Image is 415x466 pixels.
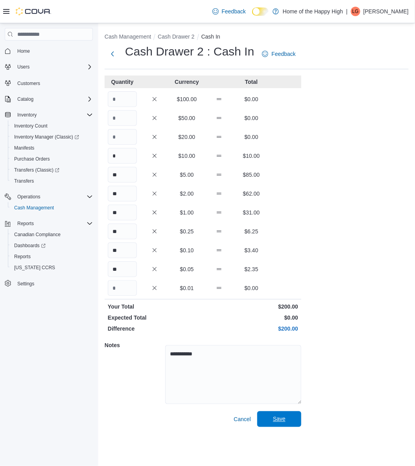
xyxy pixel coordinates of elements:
p: $62.00 [237,190,266,198]
span: Transfers (Classic) [11,165,93,175]
span: Dashboards [14,242,46,249]
span: Reports [11,252,93,261]
span: Catalog [14,94,93,104]
p: $50.00 [172,114,201,122]
span: Cash Management [11,203,93,213]
span: Customers [14,78,93,88]
span: Inventory Count [14,123,48,129]
nav: Complex example [5,42,93,310]
p: $100.00 [172,95,201,103]
p: $10.00 [172,152,201,160]
a: Transfers (Classic) [11,165,63,175]
button: Inventory [2,109,96,120]
input: Quantity [108,91,137,107]
input: Quantity [108,110,137,126]
a: Dashboards [8,240,96,251]
input: Quantity [108,224,137,239]
span: Catalog [17,96,33,102]
p: $10.00 [237,152,266,160]
p: $0.00 [205,314,298,322]
input: Dark Mode [252,7,269,16]
p: Home of the Happy High [283,7,343,16]
p: $0.25 [172,227,201,235]
span: Manifests [14,145,34,151]
button: Operations [2,191,96,202]
span: Inventory Count [11,121,93,131]
p: Total [237,78,266,86]
a: Inventory Count [11,121,51,131]
span: Save [273,415,286,423]
button: Inventory Count [8,120,96,131]
a: Cash Management [11,203,57,213]
p: $0.00 [237,114,266,122]
span: Reports [14,253,31,260]
a: Manifests [11,143,37,153]
p: Currency [172,78,201,86]
button: Reports [8,251,96,262]
span: [US_STATE] CCRS [14,264,55,271]
p: $31.00 [237,209,266,216]
span: Reports [14,219,93,228]
nav: An example of EuiBreadcrumbs [105,33,409,42]
a: Transfers (Classic) [8,165,96,176]
button: Users [2,61,96,72]
p: $0.00 [237,284,266,292]
span: Inventory [14,110,93,120]
span: Inventory Manager (Classic) [14,134,79,140]
a: Inventory Manager (Classic) [11,132,82,142]
img: Cova [16,7,51,15]
span: Reports [17,220,34,227]
a: Customers [14,79,43,88]
span: Purchase Orders [14,156,50,162]
span: Users [17,64,30,70]
h5: Notes [105,337,164,353]
span: Transfers (Classic) [14,167,59,173]
button: Inventory [14,110,40,120]
span: Canadian Compliance [14,231,61,238]
button: Settings [2,278,96,289]
p: $6.25 [237,227,266,235]
p: Difference [108,325,201,333]
input: Quantity [108,167,137,183]
input: Quantity [108,261,137,277]
input: Quantity [108,186,137,202]
button: Reports [2,218,96,229]
p: $5.00 [172,171,201,179]
p: $1.00 [172,209,201,216]
button: Operations [14,192,44,202]
span: Transfers [11,176,93,186]
input: Quantity [108,129,137,145]
button: Cash In [201,33,220,40]
button: Cash Management [8,202,96,213]
a: Feedback [259,46,299,62]
span: Dashboards [11,241,93,250]
span: Cancel [234,416,251,423]
a: Purchase Orders [11,154,53,164]
a: Home [14,46,33,56]
p: $20.00 [172,133,201,141]
p: [PERSON_NAME] [363,7,409,16]
button: Cancel [231,412,254,427]
span: Inventory [17,112,37,118]
button: Cash Drawer 2 [158,33,194,40]
input: Quantity [108,148,137,164]
input: Quantity [108,242,137,258]
p: $0.05 [172,265,201,273]
h1: Cash Drawer 2 : Cash In [125,44,254,59]
a: Transfers [11,176,37,186]
button: Catalog [2,94,96,105]
span: Home [17,48,30,54]
span: Feedback [222,7,246,15]
p: Your Total [108,303,201,311]
span: Customers [17,80,40,87]
a: Feedback [209,4,249,19]
input: Quantity [108,205,137,220]
button: Home [2,45,96,57]
a: [US_STATE] CCRS [11,263,58,272]
p: $85.00 [237,171,266,179]
span: LG [352,7,359,16]
button: Save [257,411,301,427]
p: Quantity [108,78,137,86]
input: Quantity [108,280,137,296]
